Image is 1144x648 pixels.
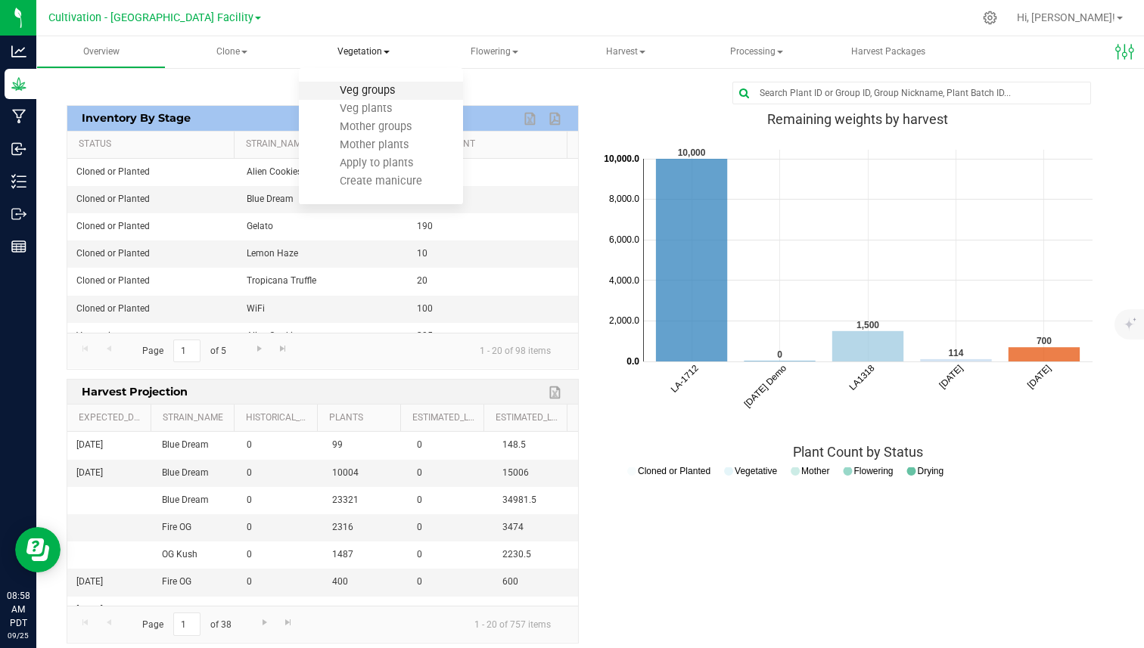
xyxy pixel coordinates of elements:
td: OG Kush [153,541,238,569]
a: Status [79,138,228,150]
td: 0 [408,487,493,514]
p: 08:58 AM PDT [7,589,30,630]
td: 148.5 [493,432,579,459]
td: Gelato [238,213,408,240]
a: Export to Excel [545,383,567,402]
td: [DATE] [67,569,153,596]
a: strain_name [246,138,394,150]
a: strain_name [163,412,228,424]
input: 1 [173,612,201,636]
inline-svg: Grow [11,76,26,91]
inline-svg: Analytics [11,44,26,59]
a: Harvest Packages [823,36,953,68]
td: Blue Dream [153,432,238,459]
a: Overview [36,36,166,68]
text: 114 [948,348,963,358]
inline-svg: Outbound [11,206,26,222]
td: Blue Dream [153,597,238,624]
text: 0 [777,349,782,360]
td: 0 [408,597,493,624]
td: Blue Dream [153,487,238,514]
span: Veg plants [319,102,412,115]
text: 10,000 [678,147,706,158]
td: 0 [238,541,323,569]
span: Cultivation - [GEOGRAPHIC_DATA] Facility [48,11,253,24]
td: Cloned or Planted [67,213,238,240]
a: Go to the next page [253,612,275,633]
td: 10004 [323,460,409,487]
td: [DATE] [67,460,153,487]
text: Mother [801,465,829,476]
span: Vegetation [299,36,428,68]
td: Alien Cookies [238,159,408,186]
td: 395 [408,323,578,350]
td: 0 [408,569,493,596]
td: Alien Cookies [238,323,408,350]
div: Plant Count by Status [602,445,1114,460]
text: 1,500 [856,320,879,330]
a: Go to the last page [278,612,300,633]
a: Expected_Date [79,412,145,424]
text: Cloned or Planted [638,465,710,476]
td: WiFi [238,296,408,323]
td: 190 [408,213,578,240]
td: 100 [408,296,578,323]
a: Estimated_LBs_Assumption [496,412,561,424]
text: Vegetative [735,465,777,476]
td: 0 [238,460,323,487]
span: Harvest Projection [78,380,192,403]
td: Fire OG [153,569,238,596]
td: 0 [408,432,493,459]
a: Processing [692,36,822,68]
td: 10 [408,240,578,268]
td: 0 [238,514,323,541]
text: 700 [1037,336,1052,346]
a: Export to PDF [545,109,567,129]
p: 09/25 [7,630,30,641]
td: Vegetative [67,323,238,350]
td: Cloned or Planted [67,240,238,268]
a: Harvest [561,36,690,68]
a: Go to the last page [272,340,294,360]
td: Tropicana Truffle [238,268,408,295]
td: 100 [408,186,578,213]
span: Harvest [561,37,689,67]
a: Plants [329,412,394,424]
td: [DATE] [67,597,153,624]
td: 2230.5 [493,541,579,569]
a: Estimated_LBs_Historical [412,412,477,424]
td: 0 [408,460,493,487]
td: 60 [493,597,579,624]
span: Create manicure [319,175,443,188]
text: Drying [917,465,943,476]
td: 23321 [323,487,409,514]
span: Page of 5 [129,340,238,363]
td: 400 [323,569,409,596]
td: 15006 [493,460,579,487]
span: Mother plants [319,138,429,151]
a: Go to the next page [248,340,270,360]
td: 0 [408,541,493,569]
a: Flowering [430,36,559,68]
div: Remaining weights by harvest [602,112,1114,127]
td: Cloned or Planted [67,296,238,323]
inline-svg: Inbound [11,141,26,157]
td: 0 [238,569,323,596]
td: Blue Dream [153,460,238,487]
a: Historical_Wt [246,412,311,424]
td: 40 [323,597,409,624]
a: Clone [167,36,297,68]
span: Page of 38 [129,612,244,636]
text: Flowering [853,465,893,476]
td: Cloned or Planted [67,159,238,186]
span: 1 - 20 of 98 items [468,340,563,362]
div: Manage settings [981,11,999,25]
td: 0 [238,597,323,624]
td: 20 [408,268,578,295]
inline-svg: Manufacturing [11,109,26,124]
td: Blue Dream [238,186,408,213]
span: Hi, [PERSON_NAME]! [1017,11,1115,23]
td: 129 [408,159,578,186]
td: 34981.5 [493,487,579,514]
td: Cloned or Planted [67,186,238,213]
